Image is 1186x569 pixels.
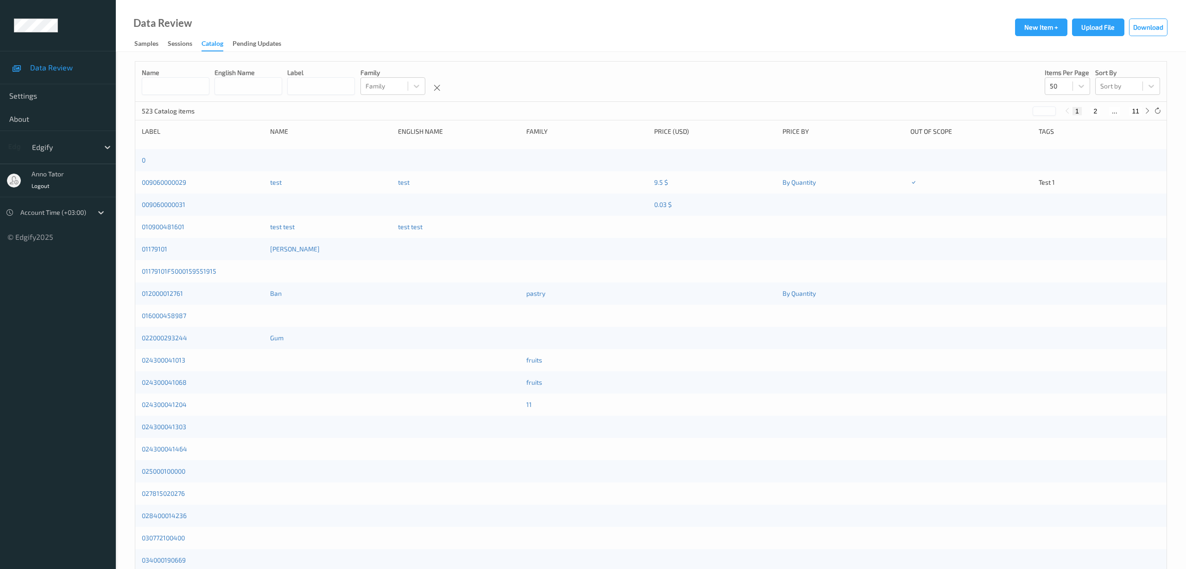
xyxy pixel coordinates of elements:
[654,178,668,186] a: 9.5 $
[142,245,167,253] a: 01179101
[526,400,532,408] a: 11
[142,445,187,453] a: 024300041464
[782,289,816,297] a: By Quantity
[270,289,282,297] a: Ban
[134,38,168,50] a: Samples
[142,378,187,386] a: 024300041068
[1095,68,1160,77] p: Sort by
[1129,19,1167,36] button: Download
[270,223,295,231] a: test test
[142,289,183,297] a: 012000012761
[142,400,187,408] a: 024300041204
[1039,178,1055,186] span: Test 1
[134,39,158,50] div: Samples
[142,106,211,116] p: 523 Catalog items
[142,356,185,364] a: 024300041013
[910,127,1032,136] div: Out of scope
[133,19,192,28] div: Data Review
[398,127,520,136] div: English Name
[526,289,545,297] a: pastry
[233,39,281,50] div: Pending Updates
[398,178,410,186] a: test
[168,38,202,50] a: Sessions
[782,127,904,136] div: Price By
[142,156,145,164] a: 0
[1072,107,1082,115] button: 1
[202,39,223,51] div: Catalog
[142,223,184,231] a: 010900481601
[1039,127,1161,136] div: Tags
[270,334,284,342] a: Gum
[1091,107,1100,115] button: 2
[142,267,216,275] a: 01179101F5000159551915
[270,127,392,136] div: Name
[1072,19,1124,36] button: Upload File
[142,423,186,431] a: 024300041303
[142,312,186,319] a: 016000458987
[398,223,423,231] a: test test
[142,467,185,475] a: 025000100000
[142,334,187,342] a: 022000293244
[270,245,320,253] a: [PERSON_NAME]
[142,127,264,136] div: Label
[360,68,425,77] p: Family
[654,200,672,208] a: 0.03 $
[287,68,355,77] p: Label
[202,38,233,51] a: Catalog
[270,178,282,186] a: test
[233,38,290,50] a: Pending Updates
[214,68,282,77] p: English Name
[168,39,192,50] div: Sessions
[142,556,186,564] a: 034000190669
[1109,107,1120,115] button: ...
[782,178,816,186] a: By Quantity
[526,356,542,364] a: fruits
[654,127,776,136] div: Price (USD)
[526,378,542,386] a: fruits
[142,178,186,186] a: 009060000029
[142,512,187,519] a: 028400014236
[526,127,648,136] div: Family
[142,489,185,497] a: 027815020276
[142,68,209,77] p: Name
[1129,107,1142,115] button: 11
[1015,19,1067,36] button: New Item +
[142,200,185,208] a: 009060000031
[142,534,185,542] a: 030772100400
[1045,68,1090,77] p: Items per page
